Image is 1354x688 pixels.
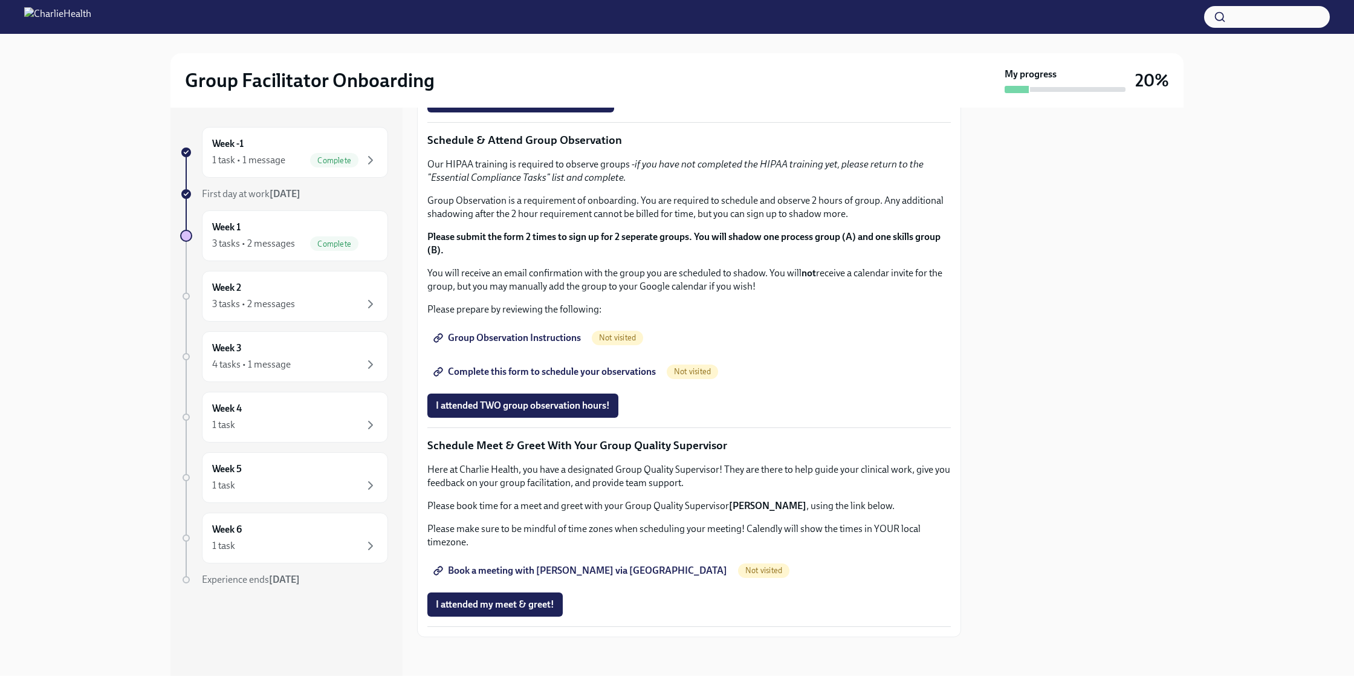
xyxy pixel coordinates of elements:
a: Week 34 tasks • 1 message [180,331,388,382]
span: Complete this form to schedule your observations [436,366,656,378]
span: I attended TWO group observation hours! [436,400,610,412]
h6: Week 5 [212,462,242,476]
p: Group Observation is a requirement of onboarding. You are required to schedule and observe 2 hour... [427,194,951,221]
span: Not visited [738,566,789,575]
a: Week 23 tasks • 2 messages [180,271,388,322]
div: 1 task [212,539,235,553]
a: Complete this form to schedule your observations [427,360,664,384]
p: Our HIPAA training is required to observe groups - [427,158,951,184]
span: Complete [310,239,358,248]
strong: [DATE] [270,188,300,200]
span: Complete [310,156,358,165]
h3: 20% [1135,70,1169,91]
strong: [PERSON_NAME] [729,500,806,511]
p: Schedule Meet & Greet With Your Group Quality Supervisor [427,438,951,453]
a: Group Observation Instructions [427,326,589,350]
img: CharlieHealth [24,7,91,27]
a: Week -11 task • 1 messageComplete [180,127,388,178]
p: Please prepare by reviewing the following: [427,303,951,316]
div: 4 tasks • 1 message [212,358,291,371]
h6: Week 3 [212,342,242,355]
strong: Please submit the form 2 times to sign up for 2 seperate groups. You will shadow one process grou... [427,231,941,256]
h6: Week 2 [212,281,241,294]
div: 1 task [212,479,235,492]
strong: My progress [1005,68,1057,81]
a: First day at work[DATE] [180,187,388,201]
p: Schedule & Attend Group Observation [427,132,951,148]
p: You will receive an email confirmation with the group you are scheduled to shadow. You will recei... [427,267,951,293]
span: Not visited [667,367,718,376]
span: Not visited [592,333,643,342]
strong: [DATE] [269,574,300,585]
h6: Week 1 [212,221,241,234]
a: Week 13 tasks • 2 messagesComplete [180,210,388,261]
button: I attended my meet & greet! [427,592,563,617]
p: Please make sure to be mindful of time zones when scheduling your meeting! Calendly will show the... [427,522,951,549]
span: Group Observation Instructions [436,332,581,344]
div: 3 tasks • 2 messages [212,297,295,311]
h6: Week -1 [212,137,244,151]
strong: not [802,267,816,279]
div: 3 tasks • 2 messages [212,237,295,250]
button: I attended TWO group observation hours! [427,394,618,418]
span: Experience ends [202,574,300,585]
span: I attended my meet & greet! [436,599,554,611]
a: Week 61 task [180,513,388,563]
a: Book a meeting with [PERSON_NAME] via [GEOGRAPHIC_DATA] [427,559,736,583]
span: First day at work [202,188,300,200]
div: 1 task [212,418,235,432]
a: Week 51 task [180,452,388,503]
em: if you have not completed the HIPAA training yet, please return to the "Essential Compliance Task... [427,158,924,183]
p: Here at Charlie Health, you have a designated Group Quality Supervisor! They are there to help gu... [427,463,951,490]
a: Week 41 task [180,392,388,443]
h6: Week 4 [212,402,242,415]
h6: Week 6 [212,523,242,536]
h2: Group Facilitator Onboarding [185,68,435,92]
div: 1 task • 1 message [212,154,285,167]
p: Please book time for a meet and greet with your Group Quality Supervisor , using the link below. [427,499,951,513]
span: Book a meeting with [PERSON_NAME] via [GEOGRAPHIC_DATA] [436,565,727,577]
